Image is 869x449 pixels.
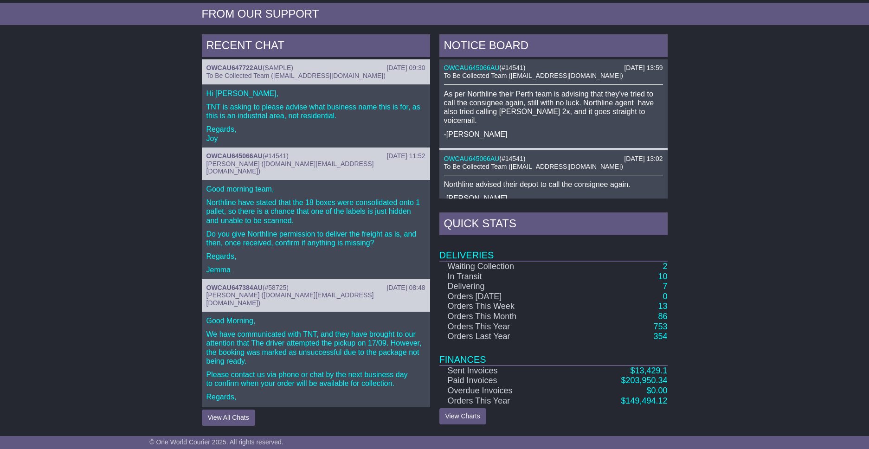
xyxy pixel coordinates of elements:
[206,64,425,72] div: ( )
[15,24,22,32] img: website_grey.svg
[444,155,663,163] div: ( )
[439,376,573,386] td: Paid Invoices
[651,386,667,395] span: 0.00
[15,15,22,22] img: logo_orange.svg
[439,332,573,342] td: Orders Last Year
[658,301,667,311] a: 13
[206,230,425,247] p: Do you give Northline permission to deliver the freight as is, and then, once received, confirm i...
[439,408,486,424] a: View Charts
[206,330,425,366] p: We have communicated with TNT, and they have brought to our attention that The driver attempted t...
[439,34,668,59] div: NOTICE BOARD
[206,64,263,71] a: OWCAU647722AU
[444,194,663,203] p: -[PERSON_NAME]
[206,252,425,261] p: Regards,
[206,103,425,120] p: TNT is asking to please advise what business name this is for, as this is an industrial area, not...
[206,125,425,142] p: Regards, Joy
[27,54,34,61] img: tab_domain_overview_orange.svg
[621,396,667,405] a: $149,494.12
[653,322,667,331] a: 753
[444,64,500,71] a: OWCAU645066AU
[444,90,663,125] p: As per Northline their Perth team is advising that they've tried to call the consignee again, sti...
[206,198,425,225] p: Northline have stated that the 18 boxes were consolidated onto 1 pallet, so there is a chance tha...
[386,284,425,292] div: [DATE] 08:48
[663,282,667,291] a: 7
[439,342,668,366] td: Finances
[439,366,573,376] td: Sent Invoices
[439,386,573,396] td: Overdue Invoices
[265,64,291,71] span: SAMPLE
[386,152,425,160] div: [DATE] 11:52
[439,396,573,406] td: Orders This Year
[439,212,668,237] div: Quick Stats
[653,332,667,341] a: 354
[439,237,668,261] td: Deliveries
[444,163,623,170] span: To Be Collected Team ([EMAIL_ADDRESS][DOMAIN_NAME])
[502,155,523,162] span: #14541
[663,262,667,271] a: 2
[206,406,425,415] p: Jemma
[663,292,667,301] a: 0
[206,152,263,160] a: OWCAU645066AU
[658,272,667,281] a: 10
[439,282,573,292] td: Delivering
[202,34,430,59] div: RECENT CHAT
[206,152,425,160] div: ( )
[439,292,573,302] td: Orders [DATE]
[206,72,386,79] span: To Be Collected Team ([EMAIL_ADDRESS][DOMAIN_NAME])
[206,284,263,291] a: OWCAU647384AU
[265,152,287,160] span: #14541
[206,185,425,193] p: Good morning team,
[625,376,667,385] span: 203,950.34
[24,24,102,32] div: Domain: [DOMAIN_NAME]
[646,386,667,395] a: $0.00
[206,291,374,307] span: [PERSON_NAME] ([DOMAIN_NAME][EMAIL_ADDRESS][DOMAIN_NAME])
[444,72,623,79] span: To Be Collected Team ([EMAIL_ADDRESS][DOMAIN_NAME])
[202,410,255,426] button: View All Chats
[502,64,523,71] span: #14541
[206,160,374,175] span: [PERSON_NAME] ([DOMAIN_NAME][EMAIL_ADDRESS][DOMAIN_NAME])
[444,64,663,72] div: ( )
[658,312,667,321] a: 86
[94,54,101,61] img: tab_keywords_by_traffic_grey.svg
[26,15,45,22] div: v 4.0.25
[624,64,663,72] div: [DATE] 13:59
[37,55,83,61] div: Domain Overview
[439,312,573,322] td: Orders This Month
[625,396,667,405] span: 149,494.12
[206,265,425,274] p: Jemma
[621,376,667,385] a: $203,950.34
[624,155,663,163] div: [DATE] 13:02
[630,366,667,375] a: $13,429.1
[104,55,153,61] div: Keywords by Traffic
[439,301,573,312] td: Orders This Week
[206,392,425,401] p: Regards,
[206,370,425,388] p: Please contact us via phone or chat by the next business day to confirm when your order will be a...
[444,130,663,139] p: -[PERSON_NAME]
[439,272,573,282] td: In Transit
[202,7,668,21] div: FROM OUR SUPPORT
[206,316,425,325] p: Good Morning,
[149,438,283,446] span: © One World Courier 2025. All rights reserved.
[439,322,573,332] td: Orders This Year
[444,155,500,162] a: OWCAU645066AU
[206,284,425,292] div: ( )
[206,89,425,98] p: Hi [PERSON_NAME],
[444,180,663,189] p: Northline advised their depot to call the consignee again.
[635,366,667,375] span: 13,429.1
[386,64,425,72] div: [DATE] 09:30
[439,261,573,272] td: Waiting Collection
[265,284,287,291] span: #58725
